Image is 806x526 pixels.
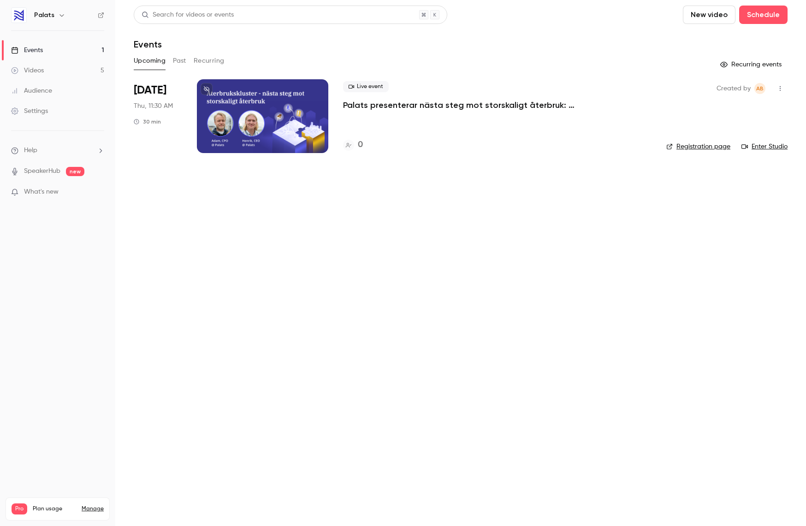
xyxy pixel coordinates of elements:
div: Videos [11,66,44,75]
div: Settings [11,106,48,116]
a: Palats presenterar nästa steg mot storskaligt återbruk: Återbrukskluster [343,100,620,111]
span: Plan usage [33,505,76,513]
span: What's new [24,187,59,197]
button: Schedule [739,6,788,24]
iframe: Noticeable Trigger [93,188,104,196]
span: [DATE] [134,83,166,98]
span: Help [24,146,37,155]
a: SpeakerHub [24,166,60,176]
button: Recurring events [716,57,788,72]
button: Upcoming [134,53,166,68]
a: Enter Studio [741,142,788,151]
div: Audience [11,86,52,95]
img: Palats [12,8,26,23]
span: Thu, 11:30 AM [134,101,173,111]
h1: Events [134,39,162,50]
a: Registration page [666,142,730,151]
span: AB [756,83,764,94]
h4: 0 [358,139,363,151]
h6: Palats [34,11,54,20]
div: 30 min [134,118,161,125]
button: New video [683,6,735,24]
div: Search for videos or events [142,10,234,20]
span: Amelie Berggren [754,83,765,94]
span: Pro [12,503,27,514]
a: 0 [343,139,363,151]
button: Recurring [194,53,225,68]
li: help-dropdown-opener [11,146,104,155]
div: Events [11,46,43,55]
span: Live event [343,81,389,92]
button: Past [173,53,186,68]
span: Created by [717,83,751,94]
span: new [66,167,84,176]
div: Oct 30 Thu, 11:30 AM (Europe/Stockholm) [134,79,182,153]
a: Manage [82,505,104,513]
